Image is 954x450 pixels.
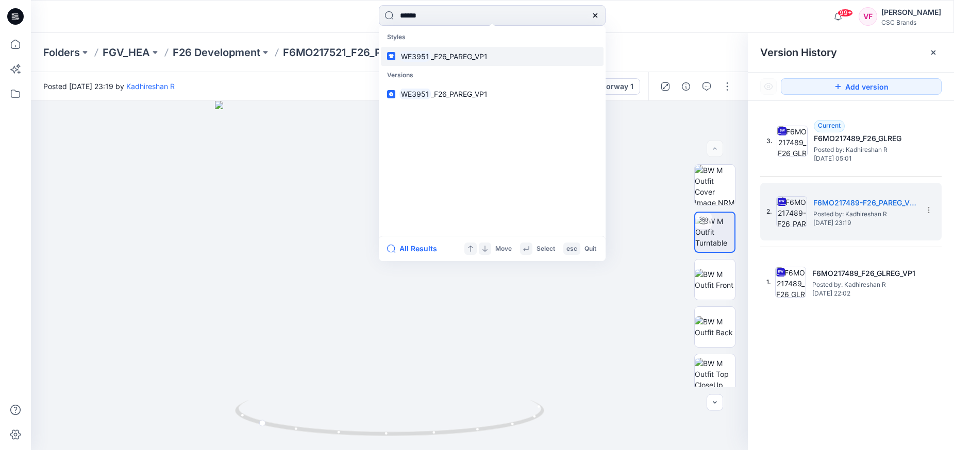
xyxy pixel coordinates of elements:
[812,290,915,297] span: [DATE] 22:02
[814,155,917,162] span: [DATE] 05:01
[537,244,555,254] p: Select
[813,219,916,227] span: [DATE] 23:19
[814,145,917,155] span: Posted by: Kadhireshan R
[760,46,837,59] span: Version History
[695,358,735,390] img: BW M Outfit Top CloseUp
[594,81,633,92] div: Colorway 1
[43,45,80,60] a: Folders
[695,316,735,338] img: BW M Outfit Back
[881,6,941,19] div: [PERSON_NAME]
[381,28,604,47] p: Styles
[283,45,431,60] p: F6MO217521_F26_PAREG_VP1
[777,126,808,157] img: F6MO217489_F26_GLREG
[775,267,806,298] img: F6MO217489_F26_GLREG_VP1
[781,78,942,95] button: Add version
[584,244,596,254] p: Quit
[813,209,916,219] span: Posted by: Kadhireshan R
[381,66,604,85] p: Versions
[695,216,734,248] img: BW M Outfit Turntable
[566,244,577,254] p: esc
[576,78,640,95] button: Colorway 1
[766,278,771,287] span: 1.
[838,9,853,17] span: 99+
[695,269,735,290] img: BW M Outfit Front
[43,81,175,92] span: Posted [DATE] 23:19 by
[103,45,150,60] a: FGV_HEA
[812,280,915,290] span: Posted by: Kadhireshan R
[678,78,694,95] button: Details
[760,78,777,95] button: Show Hidden Versions
[812,267,915,280] h5: F6MO217489_F26_GLREG_VP1
[776,196,807,227] img: F6MO217489-F26_PAREG_VP1
[881,19,941,26] div: CSC Brands
[399,50,431,62] mark: WE3951
[431,52,488,61] span: _F26_PAREG_VP1
[387,243,444,255] button: All Results
[929,48,938,57] button: Close
[818,122,841,129] span: Current
[813,197,916,209] h5: F6MO217489-F26_PAREG_VP1
[495,244,512,254] p: Move
[431,90,488,98] span: _F26_PAREG_VP1
[173,45,260,60] a: F26 Development
[399,88,431,100] mark: WE3951
[126,82,175,91] a: Kadhireshan R
[695,165,735,205] img: BW M Outfit Cover Image NRM
[859,7,877,26] div: VF
[766,136,773,146] span: 3.
[381,84,604,103] a: WE3951_F26_PAREG_VP1
[814,132,917,145] h5: F6MO217489_F26_GLREG
[766,207,772,216] span: 2.
[381,47,604,66] a: WE3951_F26_PAREG_VP1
